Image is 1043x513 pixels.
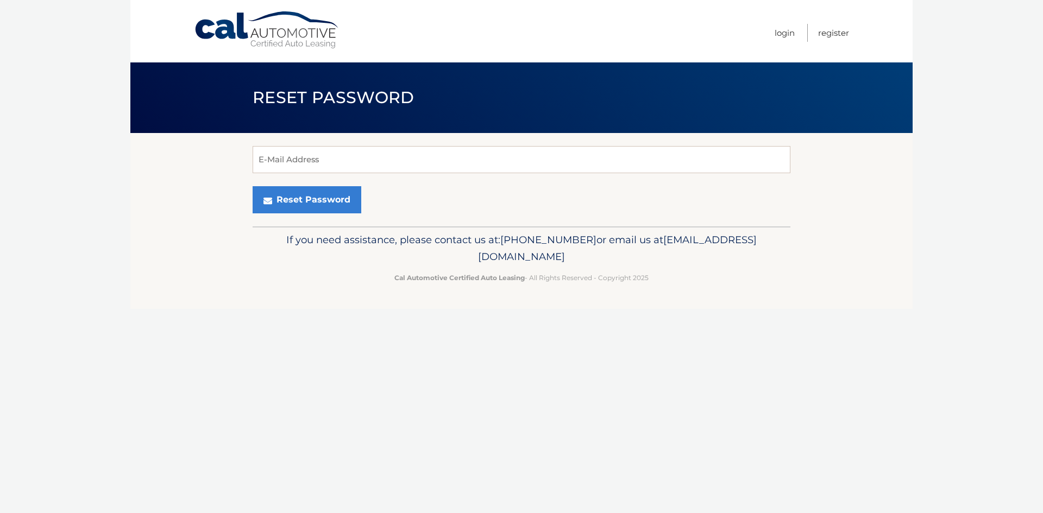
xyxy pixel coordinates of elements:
[253,87,414,107] span: Reset Password
[775,24,795,42] a: Login
[500,233,596,246] span: [PHONE_NUMBER]
[260,231,783,266] p: If you need assistance, please contact us at: or email us at
[260,272,783,283] p: - All Rights Reserved - Copyright 2025
[253,186,361,213] button: Reset Password
[253,146,790,173] input: E-Mail Address
[394,274,525,282] strong: Cal Automotive Certified Auto Leasing
[194,11,341,49] a: Cal Automotive
[818,24,849,42] a: Register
